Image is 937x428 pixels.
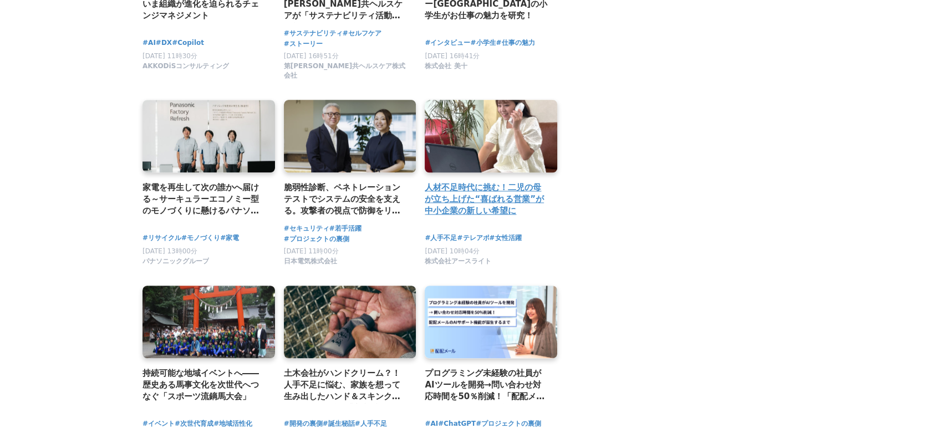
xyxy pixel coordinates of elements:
[142,38,156,48] a: #AI
[425,62,467,71] span: 株式会社 美十
[284,74,408,82] a: 第[PERSON_NAME]共ヘルスケア株式会社
[284,39,323,49] a: #ストーリー
[489,233,521,243] a: #女性活躍
[425,257,491,266] span: 株式会社アースライト
[172,38,204,48] a: #Copilot
[220,233,239,243] a: #家電
[425,65,467,73] a: 株式会社 美十
[284,260,337,268] a: 日本電気株式会社
[425,367,548,403] a: プログラミング未経験の社員がAIツールを開発→問い合わせ対応時間を50％削減！「配配メール」のAIサポート機能が誕生するまで
[142,367,266,403] a: 持続可能な地域イベントへ――歴史ある馬事文化を次世代へつなぐ「スポーツ流鏑馬大会」
[142,233,181,243] a: #リサイクル
[284,223,329,234] a: #セキュリティ
[425,247,480,255] span: [DATE] 10時04分
[284,181,408,217] a: 脆弱性診断、ペネトレーションテストでシステムの安全を支える。攻撃者の視点で防御をリードするNECの「リスクハンティングチーム」
[284,28,343,39] a: #サステナビリティ
[284,234,349,244] a: #プロジェクトの裏側
[425,52,480,60] span: [DATE] 16時41分
[329,223,361,234] a: #若手活躍
[142,52,197,60] span: [DATE] 11時30分
[142,181,266,217] a: 家電を再生して次の誰かへ届ける～サーキュラーエコノミー型のモノづくりに懸けるパナソニックの思い
[284,367,408,403] a: 土木会社がハンドクリーム？！人手不足に悩む、家族を想って生み出したハンド＆スキンクリームの開発秘話 【主守手（[PERSON_NAME]）ハンド＆スキンクリーム】
[425,38,470,48] a: #インタビュー
[425,181,548,217] a: 人材不足時代に挑む！二児の母が立ち上げた“喜ばれる営業”が中小企業の新しい希望に
[142,247,197,255] span: [DATE] 13時00分
[470,38,496,48] a: #小学生
[156,38,172,48] a: #DX
[284,257,337,266] span: 日本電気株式会社
[457,233,489,243] a: #テレアポ
[343,28,381,39] a: #セルフケア
[181,233,220,243] a: #モノづくり
[142,260,209,268] a: パナソニックグループ
[142,65,229,73] a: AKKODiSコンサルティング
[425,260,491,268] a: 株式会社アースライト
[142,257,209,266] span: パナソニックグループ
[142,62,229,71] span: AKKODiSコンサルティング
[284,62,408,80] span: 第[PERSON_NAME]共ヘルスケア株式会社
[425,233,457,243] a: #人手不足
[284,247,339,255] span: [DATE] 11時00分
[284,52,339,60] span: [DATE] 16時51分
[496,38,534,48] a: #仕事の魅力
